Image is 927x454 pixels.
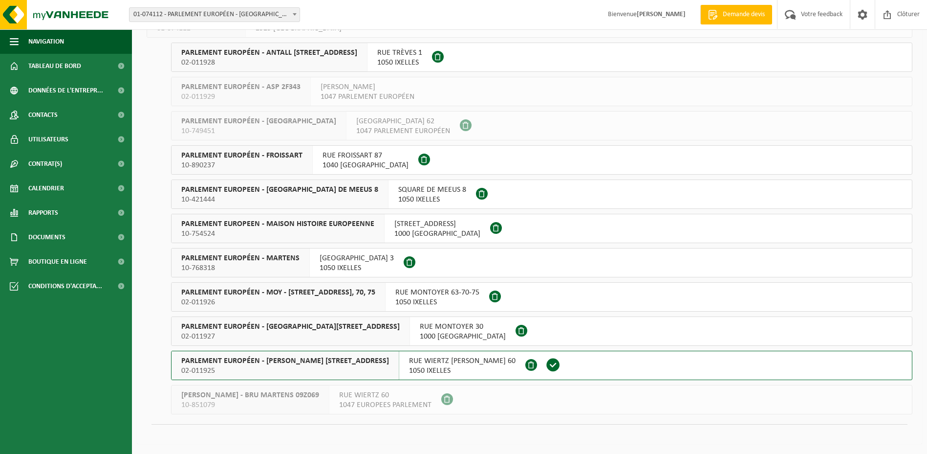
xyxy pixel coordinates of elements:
[720,10,767,20] span: Demande devis
[321,82,414,92] span: [PERSON_NAME]
[181,366,389,376] span: 02-011925
[171,145,912,175] button: PARLEMENT EUROPÉEN - FROISSART 10-890237 RUE FROISSART 871040 [GEOGRAPHIC_DATA]
[320,263,394,273] span: 1050 IXELLES
[171,317,912,346] button: PARLEMENT EUROPÉEN - [GEOGRAPHIC_DATA][STREET_ADDRESS] 02-011927 RUE MONTOYER 301000 [GEOGRAPHIC_...
[28,274,102,298] span: Conditions d'accepta...
[395,297,479,307] span: 1050 IXELLES
[181,160,302,170] span: 10-890237
[28,201,58,225] span: Rapports
[181,356,389,366] span: PARLEMENT EUROPÉEN - [PERSON_NAME] [STREET_ADDRESS]
[181,82,301,92] span: PARLEMENT EUROPÉEN - ASP 2F343
[171,351,912,380] button: PARLEMENT EUROPÉEN - [PERSON_NAME] [STREET_ADDRESS] 02-011925 RUE WIERTZ [PERSON_NAME] 601050 IXE...
[28,127,68,152] span: Utilisateurs
[28,54,81,78] span: Tableau de bord
[321,92,414,102] span: 1047 PARLEMENT EUROPÉEN
[409,366,516,376] span: 1050 IXELLES
[377,58,422,68] span: 1050 IXELLES
[181,400,319,410] span: 10-851079
[700,5,772,24] a: Demande devis
[181,253,300,263] span: PARLEMENT EUROPÉEN - MARTENS
[394,229,480,239] span: 1000 [GEOGRAPHIC_DATA]
[181,185,378,195] span: PARLEMENT EUROPEEN - [GEOGRAPHIC_DATA] DE MEEUS 8
[398,195,466,204] span: 1050 IXELLES
[181,288,375,297] span: PARLEMENT EUROPÉEN - MOY - [STREET_ADDRESS], 70, 75
[181,126,336,136] span: 10-749451
[637,11,686,18] strong: [PERSON_NAME]
[320,253,394,263] span: [GEOGRAPHIC_DATA] 3
[181,390,319,400] span: [PERSON_NAME] - BRU MARTENS 09Z069
[394,219,480,229] span: [STREET_ADDRESS]
[339,400,431,410] span: 1047 EUROPEES PARLEMENT
[181,116,336,126] span: PARLEMENT EUROPÉEN - [GEOGRAPHIC_DATA]
[171,214,912,243] button: PARLEMENT EUROPEEN - MAISON HISTOIRE EUROPEENNE 10-754524 [STREET_ADDRESS]1000 [GEOGRAPHIC_DATA]
[181,263,300,273] span: 10-768318
[420,322,506,332] span: RUE MONTOYER 30
[181,332,400,341] span: 02-011927
[28,176,64,201] span: Calendrier
[395,288,479,297] span: RUE MONTOYER 63-70-75
[181,229,374,239] span: 10-754524
[356,126,450,136] span: 1047 PARLEMENT EUROPÉEN
[181,92,301,102] span: 02-011929
[181,48,357,58] span: PARLEMENT EUROPÉEN - ANTALL [STREET_ADDRESS]
[181,151,302,160] span: PARLEMENT EUROPÉEN - FROISSART
[129,7,300,22] span: 01-074112 - PARLEMENT EUROPÉEN - LUXEMBOURG
[171,282,912,312] button: PARLEMENT EUROPÉEN - MOY - [STREET_ADDRESS], 70, 75 02-011926 RUE MONTOYER 63-70-751050 IXELLES
[398,185,466,195] span: SQUARE DE MEEUS 8
[323,160,409,170] span: 1040 [GEOGRAPHIC_DATA]
[377,48,422,58] span: RUE TRÈVES 1
[171,248,912,277] button: PARLEMENT EUROPÉEN - MARTENS 10-768318 [GEOGRAPHIC_DATA] 31050 IXELLES
[356,116,450,126] span: [GEOGRAPHIC_DATA] 62
[28,78,103,103] span: Données de l'entrepr...
[323,151,409,160] span: RUE FROISSART 87
[409,356,516,366] span: RUE WIERTZ [PERSON_NAME] 60
[28,29,64,54] span: Navigation
[420,332,506,341] span: 1000 [GEOGRAPHIC_DATA]
[181,322,400,332] span: PARLEMENT EUROPÉEN - [GEOGRAPHIC_DATA][STREET_ADDRESS]
[339,390,431,400] span: RUE WIERTZ 60
[171,43,912,72] button: PARLEMENT EUROPÉEN - ANTALL [STREET_ADDRESS] 02-011928 RUE TRÈVES 11050 IXELLES
[181,297,375,307] span: 02-011926
[181,58,357,68] span: 02-011928
[129,8,300,22] span: 01-074112 - PARLEMENT EUROPÉEN - LUXEMBOURG
[28,225,65,250] span: Documents
[28,103,58,127] span: Contacts
[171,180,912,209] button: PARLEMENT EUROPEEN - [GEOGRAPHIC_DATA] DE MEEUS 8 10-421444 SQUARE DE MEEUS 81050 IXELLES
[28,250,87,274] span: Boutique en ligne
[181,195,378,204] span: 10-421444
[28,152,62,176] span: Contrat(s)
[181,219,374,229] span: PARLEMENT EUROPEEN - MAISON HISTOIRE EUROPEENNE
